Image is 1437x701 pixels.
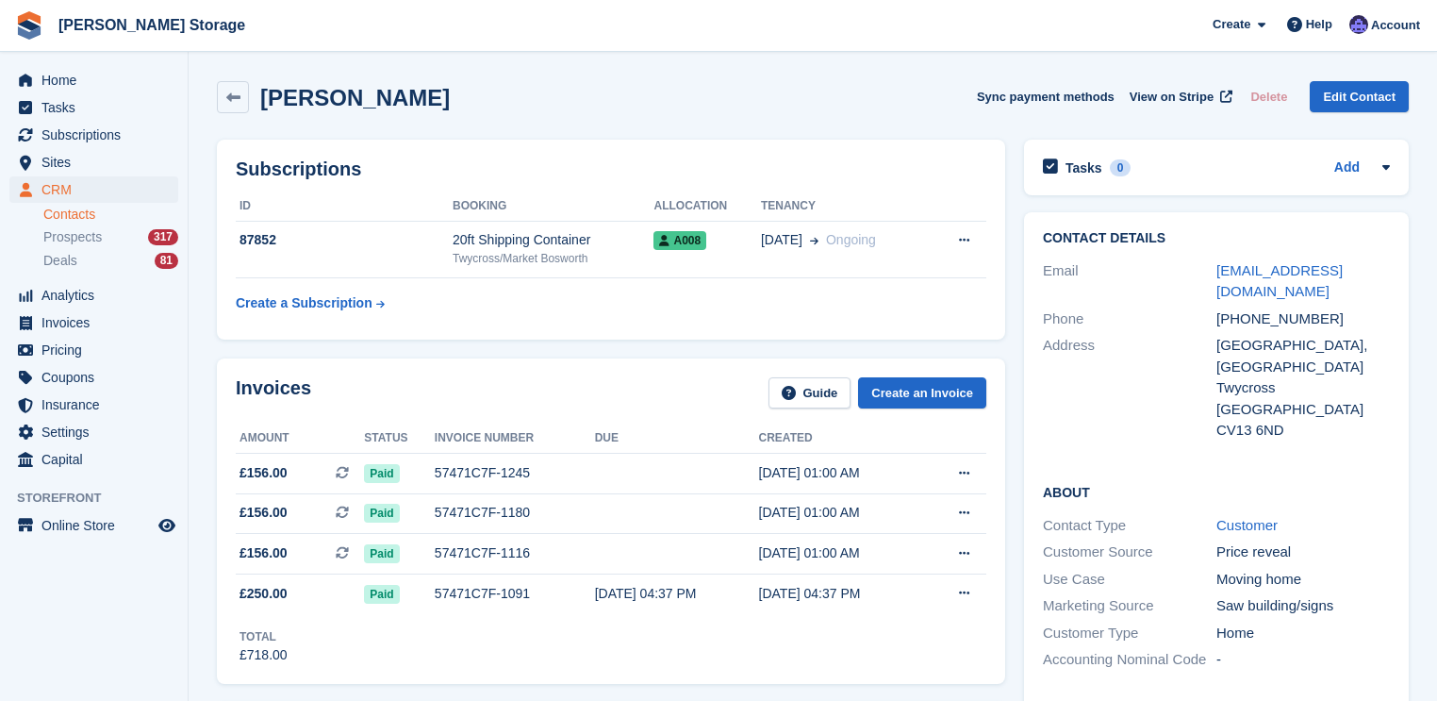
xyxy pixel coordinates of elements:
a: menu [9,67,178,93]
div: Email [1043,260,1216,303]
span: £156.00 [239,543,288,563]
span: A008 [653,231,706,250]
span: Help [1306,15,1332,34]
span: Account [1371,16,1420,35]
a: [EMAIL_ADDRESS][DOMAIN_NAME] [1216,262,1343,300]
a: Guide [768,377,851,409]
div: [DATE] 04:37 PM [595,584,759,604]
div: £718.00 [239,645,288,665]
div: Contact Type [1043,515,1216,537]
a: menu [9,282,178,309]
div: Phone [1043,309,1216,330]
div: 57471C7F-1116 [435,543,595,563]
h2: About [1043,482,1390,501]
button: Delete [1243,81,1295,112]
h2: Subscriptions [236,159,986,180]
span: Analytics [41,282,155,309]
div: 81 [155,253,178,269]
div: Customer Type [1043,623,1216,644]
div: [GEOGRAPHIC_DATA], [GEOGRAPHIC_DATA] [1216,335,1390,377]
span: Paid [364,585,399,604]
div: 57471C7F-1245 [435,463,595,483]
div: Marketing Source [1043,595,1216,617]
span: Pricing [41,337,155,363]
span: Subscriptions [41,122,155,148]
div: Moving home [1216,569,1390,591]
a: Preview store [156,514,178,537]
div: Total [239,628,288,645]
th: Tenancy [761,192,929,222]
a: menu [9,94,178,121]
a: Create an Invoice [858,377,986,409]
div: [GEOGRAPHIC_DATA] [1216,399,1390,421]
div: [DATE] 01:00 AM [759,463,923,483]
div: Address [1043,335,1216,442]
a: Contacts [43,206,178,224]
span: £156.00 [239,503,288,523]
span: Tasks [41,94,155,121]
th: Invoice number [435,424,595,454]
div: 0 [1110,159,1131,176]
span: Paid [364,504,399,523]
span: CRM [41,176,155,203]
a: menu [9,364,178,391]
div: 57471C7F-1091 [435,584,595,604]
span: Home [41,67,155,93]
img: Tim Sinnott [1349,15,1368,34]
a: Edit Contact [1310,81,1409,112]
div: 87852 [236,230,453,250]
span: Paid [364,544,399,563]
div: Customer Source [1043,542,1216,563]
div: 317 [148,229,178,245]
h2: Invoices [236,377,311,409]
span: [DATE] [761,230,802,250]
span: View on Stripe [1130,88,1214,107]
a: menu [9,419,178,445]
div: Use Case [1043,569,1216,591]
a: Add [1334,158,1360,179]
div: [DATE] 01:00 AM [759,503,923,523]
span: Deals [43,252,77,270]
div: Home [1216,623,1390,644]
a: Prospects 317 [43,227,178,247]
th: Amount [236,424,364,454]
a: View on Stripe [1122,81,1236,112]
span: Create [1213,15,1250,34]
div: Accounting Nominal Code [1043,649,1216,671]
div: - [1216,649,1390,671]
img: stora-icon-8386f47178a22dfd0bd8f6a31ec36ba5ce8667c1dd55bd0f319d3a0aa187defe.svg [15,11,43,40]
a: Deals 81 [43,251,178,271]
th: Allocation [653,192,760,222]
a: menu [9,446,178,473]
span: Online Store [41,512,155,539]
div: 20ft Shipping Container [453,230,653,250]
button: Sync payment methods [977,81,1115,112]
a: [PERSON_NAME] Storage [51,9,253,41]
h2: [PERSON_NAME] [260,85,450,110]
div: [DATE] 01:00 AM [759,543,923,563]
div: Saw building/signs [1216,595,1390,617]
div: 57471C7F-1180 [435,503,595,523]
th: Created [759,424,923,454]
a: menu [9,122,178,148]
th: ID [236,192,453,222]
a: menu [9,176,178,203]
a: menu [9,337,178,363]
div: Create a Subscription [236,293,372,313]
a: Create a Subscription [236,286,385,321]
div: [DATE] 04:37 PM [759,584,923,604]
th: Due [595,424,759,454]
span: £250.00 [239,584,288,604]
th: Status [364,424,434,454]
div: CV13 6ND [1216,420,1390,442]
a: menu [9,309,178,336]
a: Customer [1216,517,1278,533]
span: Settings [41,419,155,445]
div: Price reveal [1216,542,1390,563]
span: Insurance [41,392,155,418]
div: Twycross/Market Bosworth [453,250,653,267]
span: Ongoing [826,232,876,247]
span: Prospects [43,228,102,246]
span: Sites [41,149,155,175]
h2: Contact Details [1043,231,1390,246]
